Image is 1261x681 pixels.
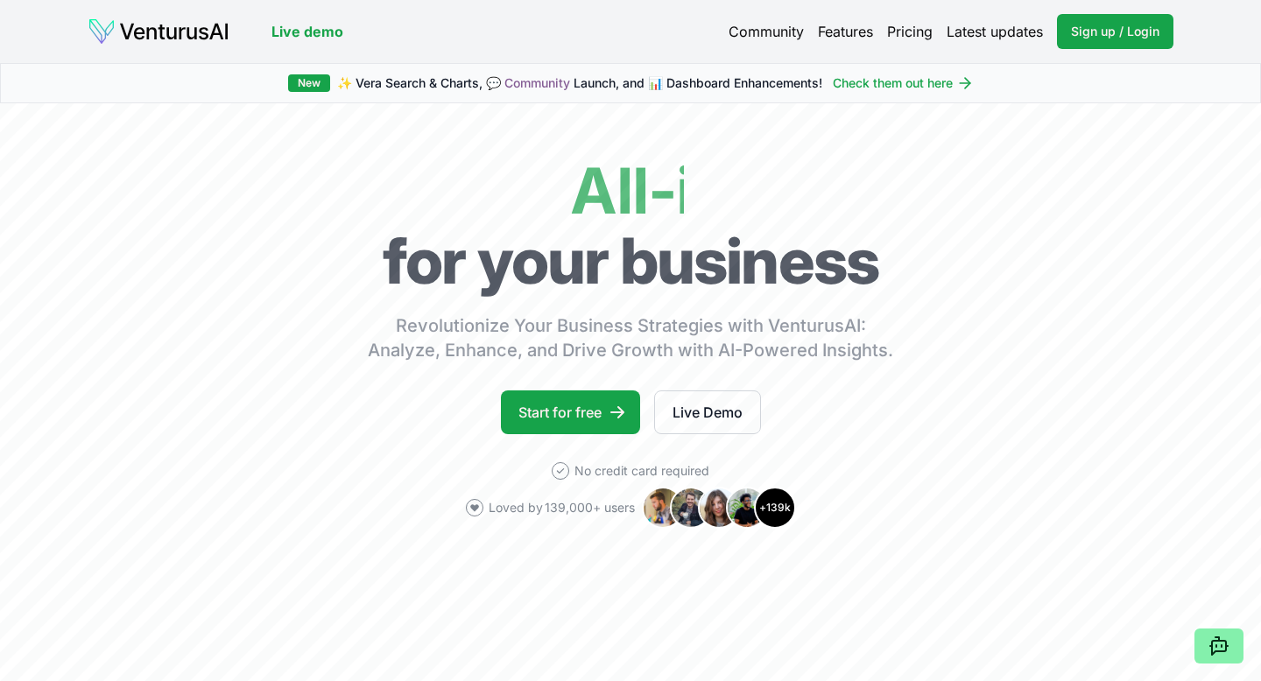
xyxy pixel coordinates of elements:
[642,487,684,529] img: Avatar 1
[818,21,873,42] a: Features
[726,487,768,529] img: Avatar 4
[337,74,822,92] span: ✨ Vera Search & Charts, 💬 Launch, and 📊 Dashboard Enhancements!
[670,487,712,529] img: Avatar 2
[271,21,343,42] a: Live demo
[833,74,974,92] a: Check them out here
[501,390,640,434] a: Start for free
[88,18,229,46] img: logo
[1057,14,1173,49] a: Sign up / Login
[698,487,740,529] img: Avatar 3
[887,21,933,42] a: Pricing
[288,74,330,92] div: New
[504,75,570,90] a: Community
[729,21,804,42] a: Community
[654,390,761,434] a: Live Demo
[1071,23,1159,40] span: Sign up / Login
[947,21,1043,42] a: Latest updates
